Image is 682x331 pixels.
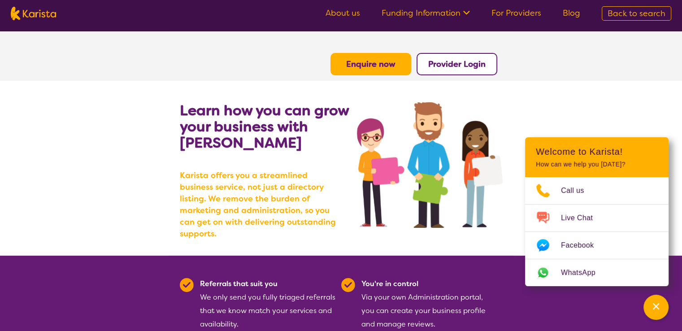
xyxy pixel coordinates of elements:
a: Back to search [602,6,671,21]
b: You're in control [361,279,418,288]
a: Blog [563,8,580,18]
span: Live Chat [561,211,604,225]
img: Karista logo [11,7,56,20]
a: Provider Login [428,59,486,70]
a: Enquire now [346,59,395,70]
span: Back to search [608,8,665,19]
span: WhatsApp [561,266,606,279]
a: For Providers [491,8,541,18]
div: Channel Menu [525,137,669,286]
a: Funding Information [382,8,470,18]
a: About us [326,8,360,18]
img: Tick [341,278,355,292]
b: Learn how you can grow your business with [PERSON_NAME] [180,101,349,152]
div: We only send you fully triaged referrals that we know match your services and availability. [200,277,336,331]
img: grow your business with Karista [357,102,502,228]
a: Web link opens in a new tab. [525,259,669,286]
button: Provider Login [417,53,497,75]
p: How can we help you [DATE]? [536,161,658,168]
span: Facebook [561,239,604,252]
ul: Choose channel [525,177,669,286]
div: Via your own Administration portal, you can create your business profile and manage reviews. [361,277,497,331]
button: Channel Menu [643,295,669,320]
img: Tick [180,278,194,292]
span: Call us [561,184,595,197]
h2: Welcome to Karista! [536,146,658,157]
b: Referrals that suit you [200,279,278,288]
b: Karista offers you a streamlined business service, not just a directory listing. We remove the bu... [180,170,341,240]
button: Enquire now [330,53,411,75]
